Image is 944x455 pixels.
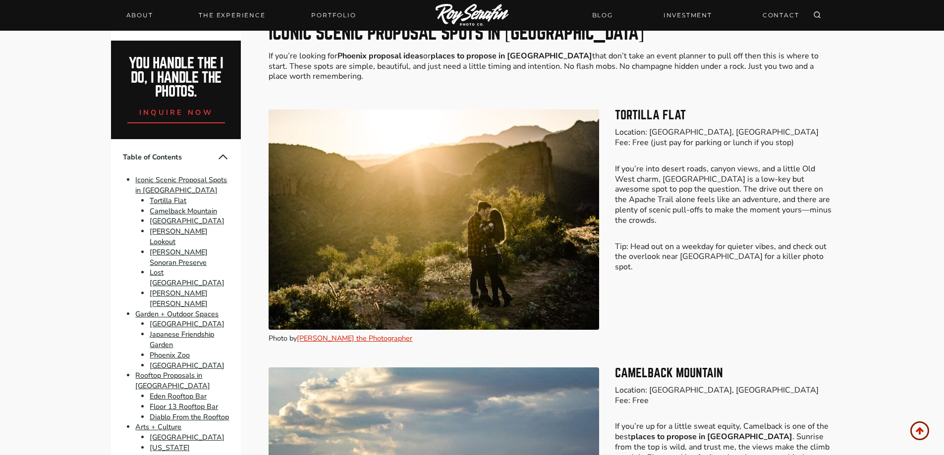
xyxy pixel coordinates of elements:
a: [GEOGRAPHIC_DATA] [150,216,224,226]
a: inquire now [127,99,225,123]
a: Eden Rooftop Bar [150,391,207,401]
strong: Phoenix proposal ideas [337,51,423,61]
a: Diablo From the Rooftop [150,412,229,422]
a: Iconic Scenic Proposal Spots in [GEOGRAPHIC_DATA] [135,175,227,195]
h3: Camelback Mountain [615,367,833,379]
button: View Search Form [810,8,824,22]
h2: Iconic Scenic Proposal Spots in [GEOGRAPHIC_DATA] [269,24,833,42]
a: Phoenix Zoo [150,350,190,360]
a: INVESTMENT [658,6,718,24]
p: Location: [GEOGRAPHIC_DATA], [GEOGRAPHIC_DATA] Fee: Free (just pay for parking or lunch if you stop) [615,127,833,148]
a: [GEOGRAPHIC_DATA] [150,432,224,442]
a: BLOG [586,6,619,24]
a: [PERSON_NAME] Sonoran Preserve [150,247,208,267]
a: Lost [GEOGRAPHIC_DATA] [150,268,224,288]
h3: Tortilla Flat [615,109,833,121]
img: Phoenix Proposal Ideas and Places to Propose in Phoenix 1 [269,109,599,330]
a: [GEOGRAPHIC_DATA] [150,360,224,370]
a: Portfolio [305,8,362,22]
a: Scroll to top [910,421,929,440]
nav: Secondary Navigation [586,6,805,24]
strong: places to propose in [GEOGRAPHIC_DATA] [631,431,792,442]
a: About [120,8,159,22]
a: Camelback Mountain [150,206,217,216]
p: Tip: Head out on a weekday for quieter vibes, and check out the overlook near [GEOGRAPHIC_DATA] f... [615,242,833,272]
nav: Primary Navigation [120,8,362,22]
a: Floor 13 Rooftop Bar [150,402,218,411]
p: Location: [GEOGRAPHIC_DATA], [GEOGRAPHIC_DATA] Fee: Free [615,385,833,406]
span: inquire now [139,107,214,117]
span: Table of Contents [123,152,217,162]
a: Tortilla Flat [150,196,186,205]
a: [PERSON_NAME] Lookout [150,226,208,247]
a: [PERSON_NAME] the Photographer [297,333,412,343]
a: Arts + Culture [135,422,181,432]
strong: places to propose in [GEOGRAPHIC_DATA] [431,51,592,61]
a: THE EXPERIENCE [193,8,271,22]
a: Japanese Friendship Garden [150,329,214,350]
a: CONTACT [757,6,805,24]
a: Garden + Outdoor Spaces [135,309,219,319]
p: If you’re looking for or that don’t take an event planner to pull off then this is where to start... [269,51,833,82]
figcaption: Photo by [269,333,599,344]
a: [GEOGRAPHIC_DATA] [150,319,224,329]
a: Rooftop Proposals in [GEOGRAPHIC_DATA] [135,371,210,391]
img: Logo of Roy Serafin Photo Co., featuring stylized text in white on a light background, representi... [436,4,509,27]
button: Collapse Table of Contents [217,151,229,163]
h2: You handle the i do, I handle the photos. [122,56,230,99]
a: [PERSON_NAME] [PERSON_NAME] [150,288,208,308]
p: If you’re into desert roads, canyon views, and a little Old West charm, [GEOGRAPHIC_DATA] is a lo... [615,164,833,226]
